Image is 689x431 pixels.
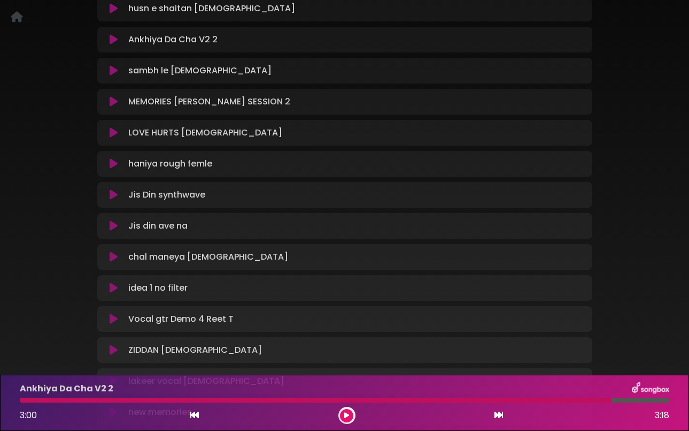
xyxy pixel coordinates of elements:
[128,2,295,15] p: husn e shaitan [DEMOGRAPHIC_DATA]
[128,157,212,170] p: haniya rough femle
[128,313,234,326] p: Vocal gtr Demo 4 Reet T
[128,251,288,263] p: chal maneya [DEMOGRAPHIC_DATA]
[128,344,262,357] p: ZIDDAN [DEMOGRAPHIC_DATA]
[655,409,669,422] span: 3:18
[128,64,272,77] p: sambh le [DEMOGRAPHIC_DATA]
[128,126,282,139] p: LOVE HURTS [DEMOGRAPHIC_DATA]
[128,95,290,108] p: MEMORIES [PERSON_NAME] SESSION 2
[632,382,669,396] img: songbox-logo-white.png
[20,409,37,421] span: 3:00
[128,282,188,294] p: idea 1 no filter
[128,33,218,46] p: Ankhiya Da Cha V2 2
[128,220,188,232] p: Jis din ave na
[128,188,205,201] p: Jis Din synthwave
[20,382,113,395] p: Ankhiya Da Cha V2 2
